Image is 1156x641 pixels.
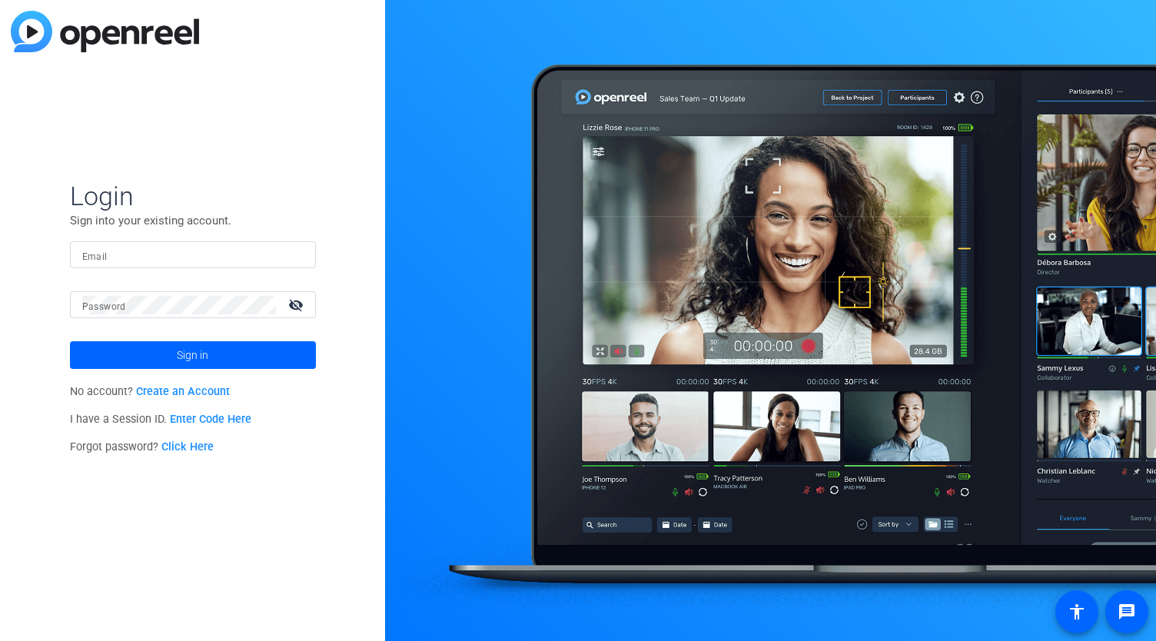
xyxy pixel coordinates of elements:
a: Enter Code Here [170,413,251,426]
mat-icon: message [1118,603,1136,621]
span: Forgot password? [70,440,214,453]
span: Login [70,180,316,212]
span: Sign in [177,336,208,374]
img: blue-gradient.svg [11,11,199,52]
mat-icon: accessibility [1068,603,1086,621]
mat-label: Email [82,251,108,262]
span: I have a Session ID. [70,413,252,426]
span: No account? [70,385,231,398]
p: Sign into your existing account. [70,212,316,229]
a: Create an Account [136,385,230,398]
a: Click Here [161,440,214,453]
mat-label: Password [82,301,126,312]
mat-icon: visibility_off [279,294,316,316]
button: Sign in [70,341,316,369]
input: Enter Email Address [82,246,304,264]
